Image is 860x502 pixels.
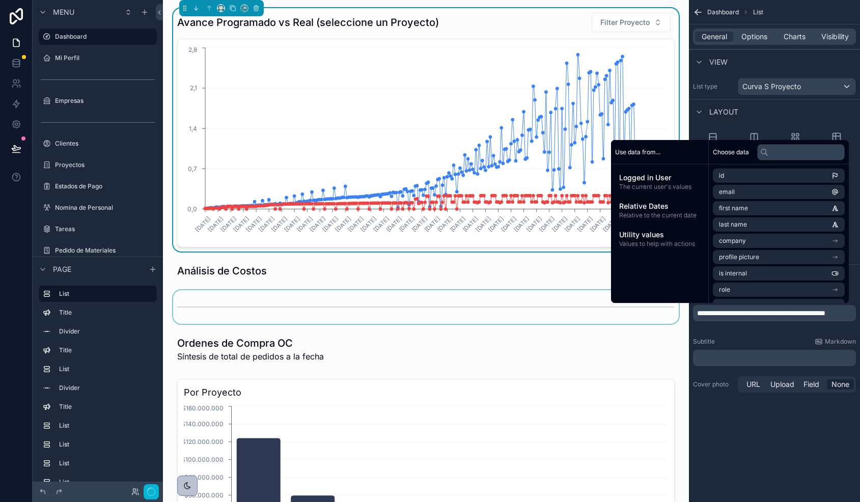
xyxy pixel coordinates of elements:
label: List [59,478,153,486]
tspan: 1,4 [189,125,197,132]
text: [DATE] [449,215,467,233]
button: Curva S Proyecto [738,78,856,95]
tspan: 0,7 [188,165,197,173]
span: List [753,8,763,16]
span: Visibility [821,32,849,42]
tspan: 2,8 [188,46,197,53]
span: View [709,57,728,67]
label: Divider [59,384,153,392]
span: Utility values [619,230,700,240]
span: The current user's values [619,183,700,191]
span: Upload [770,379,794,389]
span: Logged in User [619,173,700,183]
label: List [59,290,149,298]
span: Layout [709,107,738,117]
h1: Avance Programado vs Real (seleccione un Proyecto) [177,15,439,30]
div: scrollable content [693,350,856,366]
label: Pedido de Materiales [55,246,155,255]
text: [DATE] [219,215,237,233]
button: Rows [693,128,732,158]
a: Markdown [815,338,856,346]
a: Estados de Pago [39,178,157,194]
span: Curva S Proyecto [742,81,801,92]
text: [DATE] [423,215,441,233]
text: [DATE] [500,215,518,233]
label: List [59,422,153,430]
label: Subtitle [693,338,715,346]
label: List [59,365,153,373]
a: Tareas [39,221,157,237]
label: Cover photo [693,380,734,388]
button: Columns [734,128,773,158]
div: scrollable content [33,281,163,482]
text: [DATE] [283,215,301,233]
text: [DATE] [347,215,365,233]
text: [DATE] [487,215,505,233]
div: scrollable content [693,305,856,321]
button: Table [817,128,856,158]
text: [DATE] [525,215,543,233]
text: [DATE] [461,215,480,233]
div: chart [184,45,668,241]
label: Empresas [55,97,155,105]
a: Pedido de Materiales [39,242,157,259]
text: [DATE] [550,215,569,233]
span: Charts [784,32,806,42]
text: [DATE] [410,215,429,233]
text: [DATE] [589,215,607,233]
text: [DATE] [359,215,378,233]
a: Clientes [39,135,157,152]
text: [DATE] [563,215,581,233]
span: Use data from... [615,148,660,156]
text: [DATE] [193,215,212,233]
label: List [59,459,153,467]
span: Choose data [713,148,749,156]
label: Tareas [55,225,155,233]
label: Title [59,309,153,317]
span: Filter Proyecto [600,17,650,27]
text: [DATE] [576,215,594,233]
button: Cards [775,128,815,158]
span: Relative Dates [619,201,700,211]
text: [DATE] [436,215,454,233]
text: [DATE] [538,215,556,233]
text: [DATE] [512,215,531,233]
span: URL [746,379,760,389]
a: Proyectos [39,157,157,173]
a: Nomina de Personal [39,200,157,216]
text: [DATE] [321,215,340,233]
text: [DATE] [296,215,314,233]
label: Mi Perfil [55,54,155,62]
tspan: 2,1 [190,84,197,92]
text: [DATE] [309,215,327,233]
button: Select Button [592,13,671,32]
span: Markdown [825,338,856,346]
text: [DATE] [372,215,391,233]
text: [DATE] [244,215,263,233]
label: List type [693,82,734,91]
label: Dashboard [55,33,151,41]
label: Clientes [55,140,155,148]
text: [DATE] [474,215,492,233]
label: Title [59,403,153,411]
span: Relative to the current date [619,211,700,219]
text: [DATE] [385,215,403,233]
a: Empresas [39,93,157,109]
span: Field [803,379,819,389]
text: [DATE] [232,215,250,233]
span: Dashboard [707,8,739,16]
span: None [831,379,849,389]
span: Values to help with actions [619,240,700,248]
span: General [702,32,727,42]
span: Options [741,32,767,42]
text: [DATE] [257,215,275,233]
div: scrollable content [611,164,708,256]
span: Page [53,264,71,274]
tspan: 0,0 [187,205,197,213]
label: Title [59,346,153,354]
text: [DATE] [398,215,416,233]
text: [DATE] [206,215,225,233]
span: Menu [53,7,74,17]
label: Nomina de Personal [55,204,155,212]
label: List [59,440,153,449]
